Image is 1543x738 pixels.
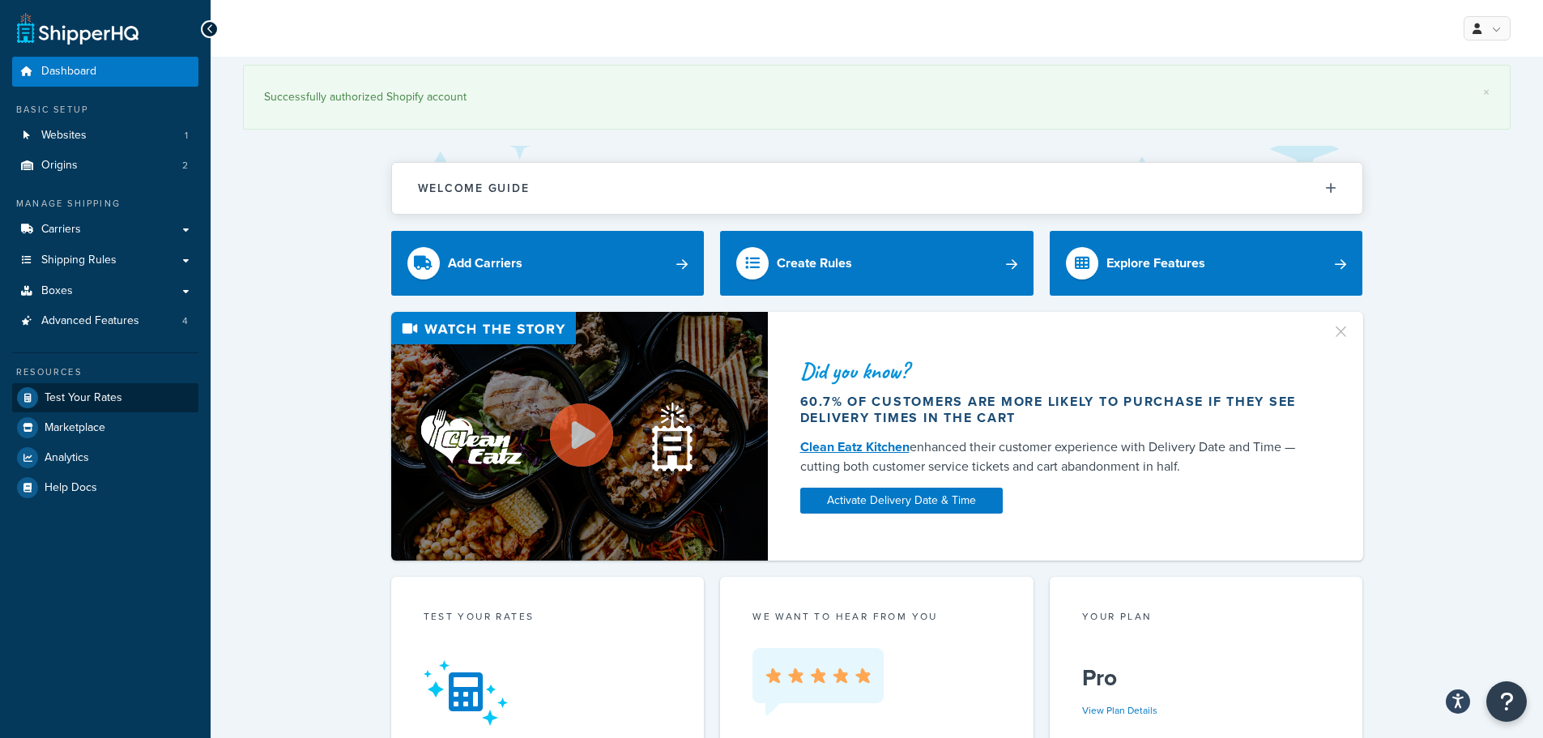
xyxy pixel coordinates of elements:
a: Origins2 [12,151,198,181]
a: Add Carriers [391,231,705,296]
button: Welcome Guide [392,163,1362,214]
a: Clean Eatz Kitchen [800,437,910,456]
li: Websites [12,121,198,151]
a: Dashboard [12,57,198,87]
div: Your Plan [1082,609,1331,628]
span: 4 [182,314,188,328]
a: View Plan Details [1082,703,1157,718]
h2: Welcome Guide [418,182,530,194]
li: Origins [12,151,198,181]
div: Create Rules [777,252,852,275]
span: Origins [41,159,78,173]
a: Create Rules [720,231,1034,296]
a: × [1483,86,1490,99]
span: Marketplace [45,421,105,435]
div: Basic Setup [12,103,198,117]
p: we want to hear from you [752,609,1001,624]
a: Shipping Rules [12,245,198,275]
span: 2 [182,159,188,173]
a: Advanced Features4 [12,306,198,336]
div: Add Carriers [448,252,522,275]
span: Carriers [41,223,81,237]
a: Explore Features [1050,231,1363,296]
div: Manage Shipping [12,197,198,211]
a: Test Your Rates [12,383,198,412]
span: Dashboard [41,65,96,79]
a: Boxes [12,276,198,306]
div: Explore Features [1106,252,1205,275]
div: enhanced their customer experience with Delivery Date and Time — cutting both customer service ti... [800,437,1312,476]
span: Boxes [41,284,73,298]
div: Did you know? [800,360,1312,382]
img: Video thumbnail [391,312,768,561]
span: Analytics [45,451,89,465]
li: Advanced Features [12,306,198,336]
div: Test your rates [424,609,672,628]
span: 1 [185,129,188,143]
a: Analytics [12,443,198,472]
span: Advanced Features [41,314,139,328]
span: Test Your Rates [45,391,122,405]
div: 60.7% of customers are more likely to purchase if they see delivery times in the cart [800,394,1312,426]
span: Websites [41,129,87,143]
div: Successfully authorized Shopify account [264,86,1490,109]
span: Shipping Rules [41,254,117,267]
span: Help Docs [45,481,97,495]
a: Carriers [12,215,198,245]
a: Marketplace [12,413,198,442]
div: Resources [12,365,198,379]
a: Help Docs [12,473,198,502]
button: Open Resource Center [1486,681,1527,722]
h5: Pro [1082,665,1331,691]
a: Activate Delivery Date & Time [800,488,1003,514]
a: Websites1 [12,121,198,151]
